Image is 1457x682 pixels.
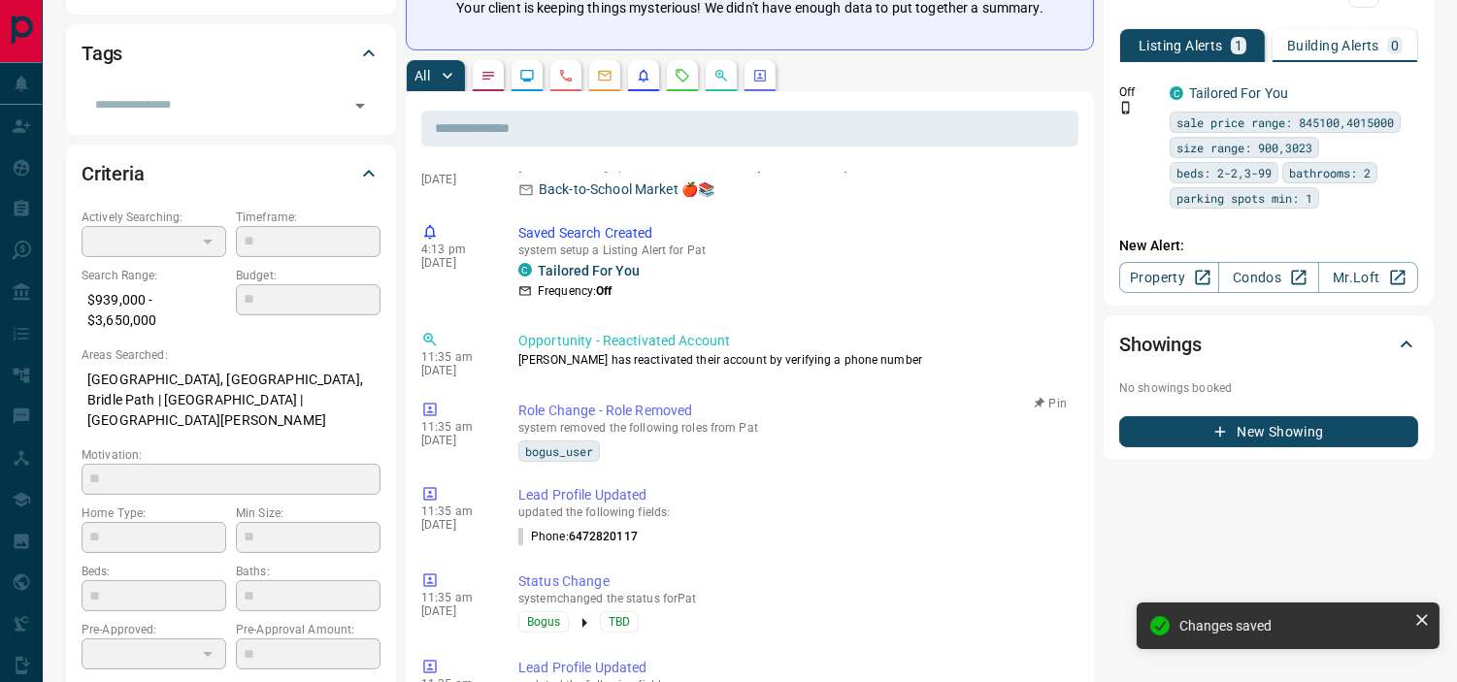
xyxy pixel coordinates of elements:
p: [DATE] [421,256,489,270]
p: 11:35 am [421,350,489,364]
div: Showings [1119,321,1418,368]
p: [DATE] [421,173,489,186]
p: Areas Searched: [82,346,381,364]
p: Lead Profile Updated [518,658,1071,678]
p: Beds: [82,563,226,580]
p: Search Range: [82,267,226,284]
span: TBD [609,612,630,632]
p: system changed the status for Pat [518,592,1071,605]
p: Status Change [518,571,1071,592]
button: Open [347,92,374,119]
p: Building Alerts [1287,39,1379,52]
p: [DATE] [421,518,489,532]
svg: Calls [558,68,574,83]
p: New Alert: [1119,236,1418,256]
p: Opportunity - Reactivated Account [518,331,1071,351]
a: Property [1119,262,1219,293]
p: Timeframe: [236,209,381,226]
p: [DATE] [421,604,489,618]
p: [DATE] [421,364,489,377]
svg: Opportunities [713,68,729,83]
p: Pre-Approved: [82,621,226,638]
span: bogus_user [525,441,593,461]
p: 1 [1235,39,1242,52]
svg: Push Notification Only [1119,101,1133,114]
h2: Criteria [82,158,145,189]
span: size range: 900,3023 [1176,138,1312,157]
span: 6472820117 [569,530,638,543]
h2: Showings [1119,329,1202,360]
p: Frequency: [538,282,612,300]
h2: Tags [82,38,122,69]
p: [DATE] [421,434,489,447]
p: system setup a Listing Alert for Pat [518,244,1071,257]
p: Off [1119,83,1158,101]
p: [PERSON_NAME] has reactivated their account by verifying a phone number [518,351,1071,369]
p: [GEOGRAPHIC_DATA], [GEOGRAPHIC_DATA], Bridle Path | [GEOGRAPHIC_DATA] | [GEOGRAPHIC_DATA][PERSON_... [82,364,381,437]
p: Listing Alerts [1139,39,1223,52]
p: updated the following fields: [518,505,1071,519]
p: 4:13 pm [421,243,489,256]
span: Bogus [527,612,560,632]
p: Home Type: [82,504,226,522]
p: Min Size: [236,504,381,522]
a: Tailored For You [1189,85,1288,101]
svg: Agent Actions [752,68,768,83]
a: Mr.Loft [1318,262,1418,293]
div: condos.ca [518,263,532,276]
p: Phone : [518,528,638,545]
svg: Notes [480,68,496,83]
p: 0 [1391,39,1399,52]
svg: Listing Alerts [636,68,651,83]
p: Saved Search Created [518,223,1071,244]
p: Motivation: [82,446,381,464]
p: 11:35 am [421,504,489,518]
p: All [414,69,430,82]
span: beds: 2-2,3-99 [1176,163,1272,182]
p: 11:35 am [421,420,489,434]
a: Condos [1218,262,1318,293]
svg: Requests [675,68,690,83]
button: Pin [1022,395,1078,412]
span: parking spots min: 1 [1176,188,1312,208]
button: New Showing [1119,416,1418,447]
p: Role Change - Role Removed [518,401,1071,421]
svg: Lead Browsing Activity [519,68,535,83]
svg: Emails [597,68,613,83]
p: Baths: [236,563,381,580]
span: sale price range: 845100,4015000 [1176,113,1394,132]
span: bathrooms: 2 [1289,163,1371,182]
a: Tailored For You [538,263,640,278]
p: Back-to-School Market 🍎📚 [539,179,714,200]
p: Actively Searching: [82,209,226,226]
div: Changes saved [1179,618,1407,633]
div: Criteria [82,150,381,197]
p: Pre-Approval Amount: [236,621,381,638]
p: system removed the following roles from Pat [518,421,1071,435]
p: Lead Profile Updated [518,485,1071,505]
p: 11:35 am [421,591,489,604]
p: Budget: [236,267,381,284]
div: Tags [82,30,381,77]
p: $939,000 - $3,650,000 [82,284,226,337]
strong: Off [596,284,612,298]
p: No showings booked [1119,379,1418,397]
div: condos.ca [1170,86,1183,100]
